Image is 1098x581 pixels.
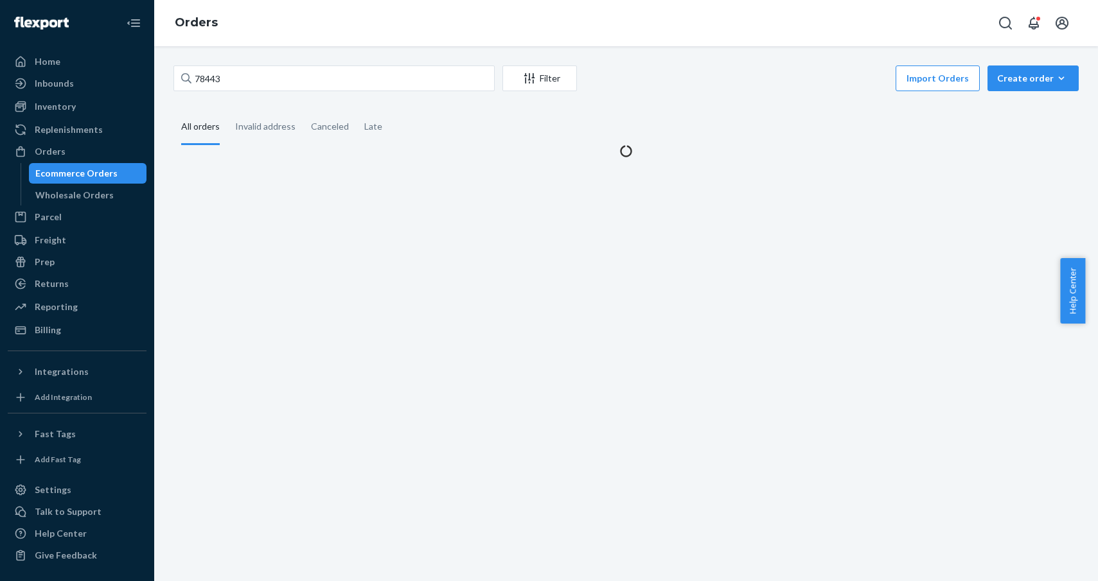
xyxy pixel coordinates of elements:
[8,141,146,162] a: Orders
[8,501,146,522] a: Talk to Support
[35,527,87,540] div: Help Center
[35,189,114,202] div: Wholesale Orders
[987,65,1079,91] button: Create order
[173,65,495,91] input: Search orders
[35,211,62,223] div: Parcel
[175,15,218,30] a: Orders
[35,483,71,496] div: Settings
[35,55,60,68] div: Home
[235,110,296,143] div: Invalid address
[29,163,147,184] a: Ecommerce Orders
[502,65,577,91] button: Filter
[8,424,146,444] button: Fast Tags
[8,387,146,408] a: Add Integration
[1021,10,1047,36] button: Open notifications
[8,51,146,72] a: Home
[35,392,92,403] div: Add Integration
[8,96,146,117] a: Inventory
[993,10,1018,36] button: Open Search Box
[35,277,69,290] div: Returns
[8,449,146,470] a: Add Fast Tag
[8,523,146,544] a: Help Center
[8,252,146,272] a: Prep
[35,256,55,268] div: Prep
[503,72,576,85] div: Filter
[121,10,146,36] button: Close Navigation
[8,73,146,94] a: Inbounds
[8,273,146,294] a: Returns
[896,65,980,91] button: Import Orders
[8,297,146,317] a: Reporting
[35,324,61,336] div: Billing
[364,110,382,143] div: Late
[35,145,66,158] div: Orders
[8,361,146,382] button: Integrations
[35,123,103,136] div: Replenishments
[164,4,228,42] ol: breadcrumbs
[35,77,74,90] div: Inbounds
[35,100,76,113] div: Inventory
[35,505,102,518] div: Talk to Support
[8,320,146,340] a: Billing
[8,230,146,250] a: Freight
[35,300,78,313] div: Reporting
[1049,10,1075,36] button: Open account menu
[35,428,76,440] div: Fast Tags
[35,454,81,465] div: Add Fast Tag
[8,545,146,566] button: Give Feedback
[29,185,147,205] a: Wholesale Orders
[35,234,66,247] div: Freight
[8,207,146,227] a: Parcel
[8,480,146,500] a: Settings
[35,365,89,378] div: Integrations
[35,167,118,180] div: Ecommerce Orders
[8,119,146,140] a: Replenishments
[14,17,69,30] img: Flexport logo
[35,549,97,562] div: Give Feedback
[1060,258,1085,324] button: Help Center
[181,110,220,145] div: All orders
[311,110,349,143] div: Canceled
[997,72,1069,85] div: Create order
